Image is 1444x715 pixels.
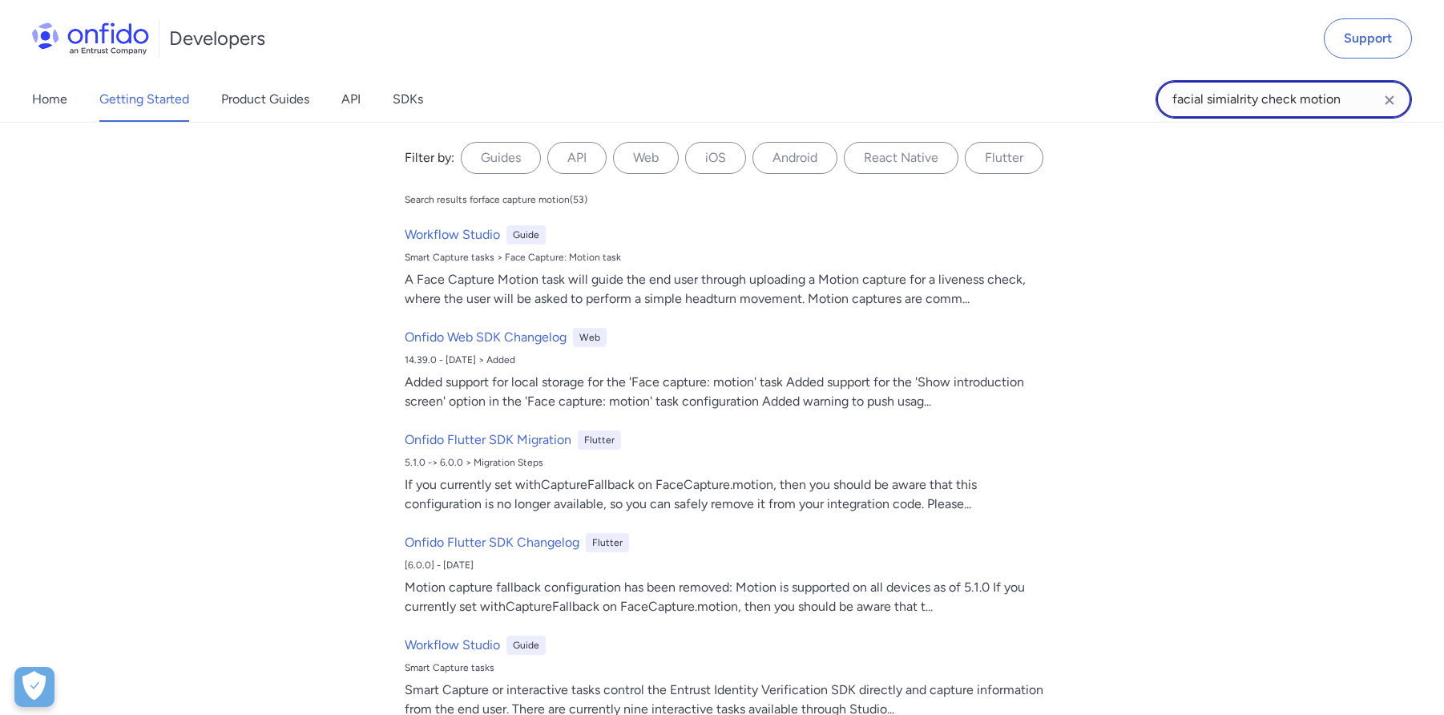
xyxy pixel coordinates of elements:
label: Flutter [965,142,1043,174]
div: If you currently set withCaptureFallback on FaceCapture.motion, then you should be aware that thi... [405,475,1052,514]
h1: Developers [169,26,265,51]
a: SDKs [393,77,423,122]
a: Workflow StudioGuideSmart Capture tasks > Face Capture: Motion taskA Face Capture Motion task wil... [398,219,1059,315]
div: Added support for local storage for the 'Face capture: motion' task Added support for the 'Show i... [405,373,1052,411]
a: Product Guides [221,77,309,122]
div: Guide [506,636,546,655]
div: Motion capture fallback configuration has been removed: Motion is supported on all devices as of ... [405,578,1052,616]
label: API [547,142,607,174]
h6: Onfido Flutter SDK Changelog [405,533,579,552]
a: Onfido Flutter SDK ChangelogFlutter[6.0.0] - [DATE]Motion capture fallback configuration has been... [398,527,1059,623]
h6: Onfido Web SDK Changelog [405,328,567,347]
button: Open Preferences [14,667,54,707]
div: Search results for face capture motion ( 53 ) [405,193,587,206]
div: Smart Capture tasks [405,661,1052,674]
a: Getting Started [99,77,189,122]
div: 5.1.0 -> 6.0.0 > Migration Steps [405,456,1052,469]
img: Onfido Logo [32,22,149,55]
a: Home [32,77,67,122]
h6: Workflow Studio [405,225,500,244]
div: Cookie Preferences [14,667,54,707]
div: 14.39.0 - [DATE] > Added [405,353,1052,366]
h6: Workflow Studio [405,636,500,655]
label: Android [752,142,837,174]
div: Web [573,328,607,347]
label: iOS [685,142,746,174]
div: Guide [506,225,546,244]
svg: Clear search field button [1380,91,1399,110]
a: Onfido Web SDK ChangelogWeb14.39.0 - [DATE] > AddedAdded support for local storage for the 'Face ... [398,321,1059,418]
a: Support [1324,18,1412,59]
div: [6.0.0] - [DATE] [405,559,1052,572]
a: API [341,77,361,122]
div: Filter by: [405,148,454,168]
label: Guides [461,142,541,174]
label: Web [613,142,679,174]
div: Flutter [578,430,621,450]
div: A Face Capture Motion task will guide the end user through uploading a Motion capture for a liven... [405,270,1052,309]
a: Onfido Flutter SDK MigrationFlutter5.1.0 -> 6.0.0 > Migration StepsIf you currently set withCaptu... [398,424,1059,520]
input: Onfido search input field [1156,80,1412,119]
div: Smart Capture tasks > Face Capture: Motion task [405,251,1052,264]
label: React Native [844,142,958,174]
div: Flutter [586,533,629,552]
h6: Onfido Flutter SDK Migration [405,430,571,450]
